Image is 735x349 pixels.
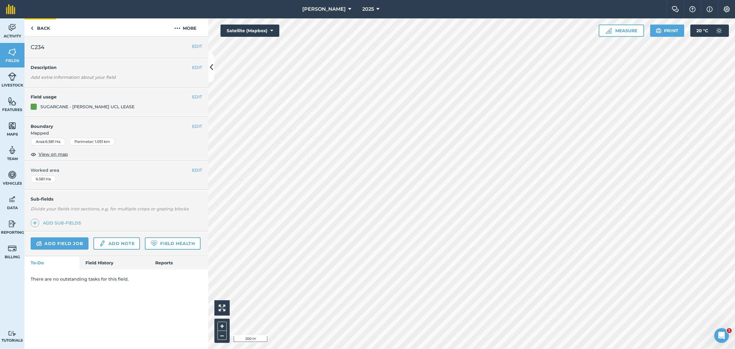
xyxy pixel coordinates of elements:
[174,25,180,32] img: svg+xml;base64,PHN2ZyB4bWxucz0iaHR0cDovL3d3dy53My5vcmcvMjAwMC9zdmciIHdpZHRoPSIyMCIgaGVpZ2h0PSIyNC...
[605,28,612,34] img: Ruler icon
[599,25,644,37] button: Measure
[99,240,106,247] img: svg+xml;base64,PD94bWwgdmVyc2lvbj0iMS4wIiBlbmNvZGluZz0idXRmLTgiPz4KPCEtLSBHZW5lcmF0b3I6IEFkb2JlIE...
[650,25,684,37] button: Print
[36,240,42,247] img: svg+xml;base64,PD94bWwgdmVyc2lvbj0iMS4wIiBlbmNvZGluZz0idXRmLTgiPz4KPCEtLSBHZW5lcmF0b3I6IEFkb2JlIE...
[8,97,17,106] img: svg+xml;base64,PHN2ZyB4bWxucz0iaHR0cDovL3d3dy53My5vcmcvMjAwMC9zdmciIHdpZHRoPSI1NiIgaGVpZ2h0PSI2MC...
[302,6,346,13] span: [PERSON_NAME]
[162,18,208,36] button: More
[149,256,208,270] a: Reports
[31,167,202,174] span: Worked area
[31,94,192,100] h4: Field usage
[31,64,202,71] h4: Description
[192,167,202,174] button: EDIT
[24,196,208,202] h4: Sub-fields
[713,25,725,37] img: svg+xml;base64,PD94bWwgdmVyc2lvbj0iMS4wIiBlbmNvZGluZz0idXRmLTgiPz4KPCEtLSBHZW5lcmF0b3I6IEFkb2JlIE...
[31,151,36,158] img: svg+xml;base64,PHN2ZyB4bWxucz0iaHR0cDovL3d3dy53My5vcmcvMjAwMC9zdmciIHdpZHRoPSIxOCIgaGVpZ2h0PSIyNC...
[221,25,279,37] button: Satellite (Mapbox)
[31,206,189,212] em: Divide your fields into sections, e.g. for multiple crops or grazing blocks
[40,103,134,110] div: SUGARCANE - [PERSON_NAME] UCL LEASE
[24,130,208,136] span: Mapped
[690,25,729,37] button: 20 °C
[39,151,68,158] span: View on map
[8,72,17,81] img: svg+xml;base64,PD94bWwgdmVyc2lvbj0iMS4wIiBlbmNvZGluZz0idXRmLTgiPz4KPCEtLSBHZW5lcmF0b3I6IEFkb2JlIE...
[707,6,713,13] img: svg+xml;base64,PHN2ZyB4bWxucz0iaHR0cDovL3d3dy53My5vcmcvMjAwMC9zdmciIHdpZHRoPSIxNyIgaGVpZ2h0PSIxNy...
[8,244,17,253] img: svg+xml;base64,PD94bWwgdmVyc2lvbj0iMS4wIiBlbmNvZGluZz0idXRmLTgiPz4KPCEtLSBHZW5lcmF0b3I6IEFkb2JlIE...
[8,121,17,130] img: svg+xml;base64,PHN2ZyB4bWxucz0iaHR0cDovL3d3dy53My5vcmcvMjAwMC9zdmciIHdpZHRoPSI1NiIgaGVpZ2h0PSI2MC...
[8,23,17,32] img: svg+xml;base64,PD94bWwgdmVyc2lvbj0iMS4wIiBlbmNvZGluZz0idXRmLTgiPz4KPCEtLSBHZW5lcmF0b3I6IEFkb2JlIE...
[8,48,17,57] img: svg+xml;base64,PHN2ZyB4bWxucz0iaHR0cDovL3d3dy53My5vcmcvMjAwMC9zdmciIHdpZHRoPSI1NiIgaGVpZ2h0PSI2MC...
[217,331,227,340] button: –
[192,43,202,50] button: EDIT
[217,322,227,331] button: +
[31,151,68,158] button: View on map
[192,64,202,71] button: EDIT
[192,94,202,100] button: EDIT
[31,175,56,183] div: 6.581 Ha
[8,195,17,204] img: svg+xml;base64,PD94bWwgdmVyc2lvbj0iMS4wIiBlbmNvZGluZz0idXRmLTgiPz4KPCEtLSBHZW5lcmF0b3I6IEFkb2JlIE...
[672,6,679,12] img: Two speech bubbles overlapping with the left bubble in the forefront
[33,219,37,227] img: svg+xml;base64,PHN2ZyB4bWxucz0iaHR0cDovL3d3dy53My5vcmcvMjAwMC9zdmciIHdpZHRoPSIxNCIgaGVpZ2h0PSIyNC...
[31,138,66,146] div: Area : 6.581 Ha
[79,256,149,270] a: Field History
[24,117,192,130] h4: Boundary
[8,170,17,179] img: svg+xml;base64,PD94bWwgdmVyc2lvbj0iMS4wIiBlbmNvZGluZz0idXRmLTgiPz4KPCEtLSBHZW5lcmF0b3I6IEFkb2JlIE...
[689,6,696,12] img: A question mark icon
[31,25,33,32] img: svg+xml;base64,PHN2ZyB4bWxucz0iaHR0cDovL3d3dy53My5vcmcvMjAwMC9zdmciIHdpZHRoPSI5IiBoZWlnaHQ9IjI0Ii...
[8,219,17,228] img: svg+xml;base64,PD94bWwgdmVyc2lvbj0iMS4wIiBlbmNvZGluZz0idXRmLTgiPz4KPCEtLSBHZW5lcmF0b3I6IEFkb2JlIE...
[31,75,116,80] em: Add extra information about your field
[696,25,708,37] span: 20 ° C
[31,43,44,52] span: C234
[714,328,729,343] iframe: Intercom live chat
[31,237,89,250] a: Add field job
[24,18,56,36] a: Back
[727,328,732,333] span: 1
[31,219,84,227] a: Add sub-fields
[31,276,202,282] p: There are no outstanding tasks for this field.
[8,146,17,155] img: svg+xml;base64,PD94bWwgdmVyc2lvbj0iMS4wIiBlbmNvZGluZz0idXRmLTgiPz4KPCEtLSBHZW5lcmF0b3I6IEFkb2JlIE...
[69,138,115,146] div: Perimeter : 1.051 km
[93,237,140,250] a: Add note
[656,27,661,34] img: svg+xml;base64,PHN2ZyB4bWxucz0iaHR0cDovL3d3dy53My5vcmcvMjAwMC9zdmciIHdpZHRoPSIxOSIgaGVpZ2h0PSIyNC...
[24,256,79,270] a: To-Do
[723,6,730,12] img: A cog icon
[8,331,17,336] img: svg+xml;base64,PD94bWwgdmVyc2lvbj0iMS4wIiBlbmNvZGluZz0idXRmLTgiPz4KPCEtLSBHZW5lcmF0b3I6IEFkb2JlIE...
[362,6,374,13] span: 2025
[145,237,200,250] a: Field Health
[192,123,202,130] button: EDIT
[6,4,15,14] img: fieldmargin Logo
[219,305,225,311] img: Four arrows, one pointing top left, one top right, one bottom right and the last bottom left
